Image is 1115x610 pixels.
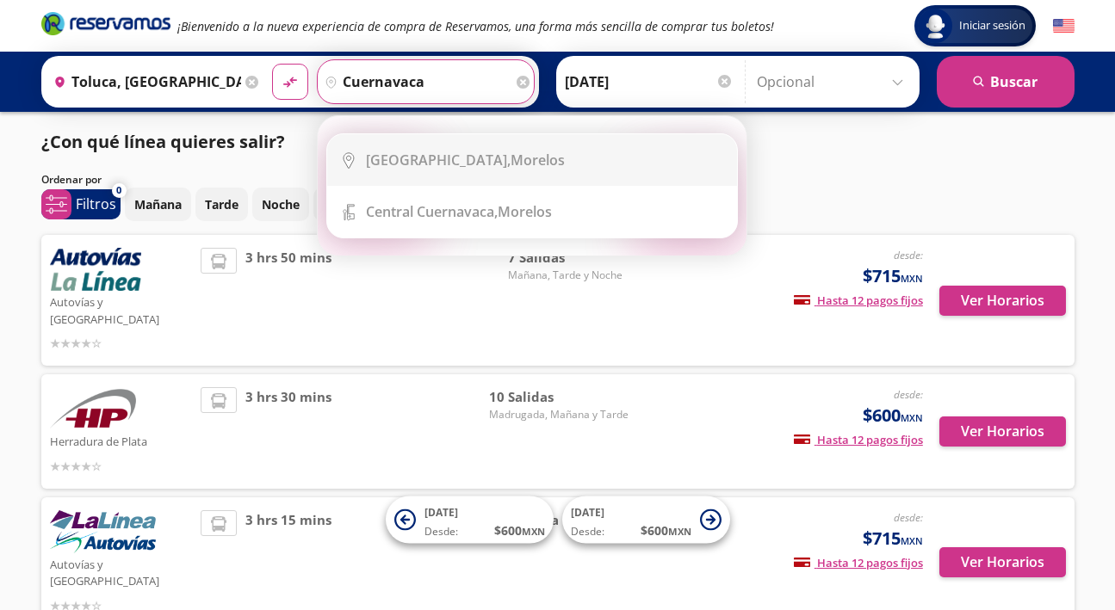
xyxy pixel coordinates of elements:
[571,505,604,520] span: [DATE]
[318,60,512,103] input: Buscar Destino
[794,432,923,447] span: Hasta 12 pagos fijos
[1053,15,1075,37] button: English
[757,60,911,103] input: Opcional
[50,430,193,451] p: Herradura de Plata
[939,416,1066,447] button: Ver Horarios
[245,248,331,353] span: 3 hrs 50 mins
[313,188,400,221] button: Madrugada
[41,10,170,41] a: Brand Logo
[424,505,458,520] span: [DATE]
[41,172,102,188] p: Ordenar por
[116,183,121,198] span: 0
[562,496,730,544] button: [DATE]Desde:$600MXN
[952,17,1032,34] span: Iniciar sesión
[366,202,498,221] b: Central Cuernavaca,
[571,524,604,539] span: Desde:
[366,151,511,169] b: [GEOGRAPHIC_DATA],
[41,10,170,36] i: Brand Logo
[50,553,193,590] p: Autovías y [GEOGRAPHIC_DATA]
[41,129,285,155] p: ¿Con qué línea quieres salir?
[794,293,923,308] span: Hasta 12 pagos fijos
[50,387,136,430] img: Herradura de Plata
[50,291,193,328] p: Autovías y [GEOGRAPHIC_DATA]
[508,248,629,268] span: 7 Salidas
[894,510,923,525] em: desde:
[46,60,241,103] input: Buscar Origen
[489,407,629,422] span: Madrugada, Mañana y Tarde
[424,524,458,539] span: Desde:
[76,194,116,214] p: Filtros
[522,525,545,538] small: MXN
[939,286,1066,316] button: Ver Horarios
[939,547,1066,577] button: Ver Horarios
[937,56,1075,108] button: Buscar
[125,188,191,221] button: Mañana
[252,188,309,221] button: Noche
[386,496,554,544] button: [DATE]Desde:$600MXN
[262,195,300,213] p: Noche
[901,411,923,424] small: MXN
[489,387,629,407] span: 10 Salidas
[894,248,923,262] em: desde:
[494,521,545,539] span: $ 600
[565,60,734,103] input: Elegir Fecha
[794,555,923,570] span: Hasta 12 pagos fijos
[863,263,923,289] span: $715
[205,195,238,213] p: Tarde
[177,18,774,34] em: ¡Bienvenido a la nueva experiencia de compra de Reservamos, una forma más sencilla de comprar tus...
[245,387,331,476] span: 3 hrs 30 mins
[134,195,182,213] p: Mañana
[50,248,141,291] img: Autovías y La Línea
[508,268,629,283] span: Mañana, Tarde y Noche
[894,387,923,402] em: desde:
[668,525,691,538] small: MXN
[50,510,156,553] img: Autovías y La Línea
[641,521,691,539] span: $ 600
[901,534,923,547] small: MXN
[195,188,248,221] button: Tarde
[366,202,552,221] div: Morelos
[901,272,923,285] small: MXN
[863,526,923,551] span: $715
[41,189,121,219] button: 0Filtros
[366,151,565,169] div: Morelos
[863,403,923,428] span: $600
